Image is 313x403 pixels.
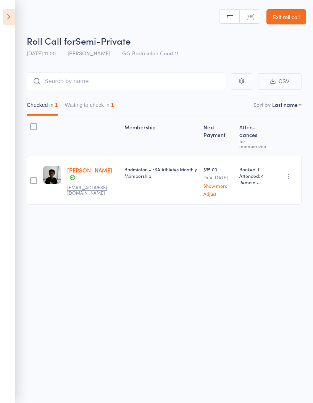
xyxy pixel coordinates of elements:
[258,73,302,90] button: CSV
[124,166,198,179] div: Badminton - FSA Athletes Monthly Membership
[65,98,114,116] button: Waiting to check in1
[236,119,274,152] div: Atten­dances
[122,49,179,57] span: GG Badminton Court 11
[67,185,117,196] small: ishsk17@gmail.com
[27,34,76,47] span: Roll Call for
[257,179,259,185] span: -
[121,119,201,152] div: Membership
[203,183,233,188] a: Show more
[203,166,233,196] div: $35.00
[239,139,271,148] div: for membership
[253,101,271,108] label: Sort by
[27,98,58,116] button: Checked in1
[239,172,271,179] span: Attended: 4
[76,34,131,47] span: Semi-Private
[239,179,271,185] span: Remain:
[203,191,233,196] a: Adjust
[266,9,306,24] a: Exit roll call
[200,119,236,152] div: Next Payment
[68,49,110,57] span: [PERSON_NAME]
[111,102,114,108] div: 1
[272,101,298,108] div: Last name
[67,166,112,174] a: [PERSON_NAME]
[27,49,56,57] span: [DATE] 11:00
[203,175,233,180] small: Due [DATE]
[239,166,271,172] span: Booked: 11
[55,102,58,108] div: 1
[43,166,61,184] img: image1746570506.png
[27,73,225,90] input: Search by name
